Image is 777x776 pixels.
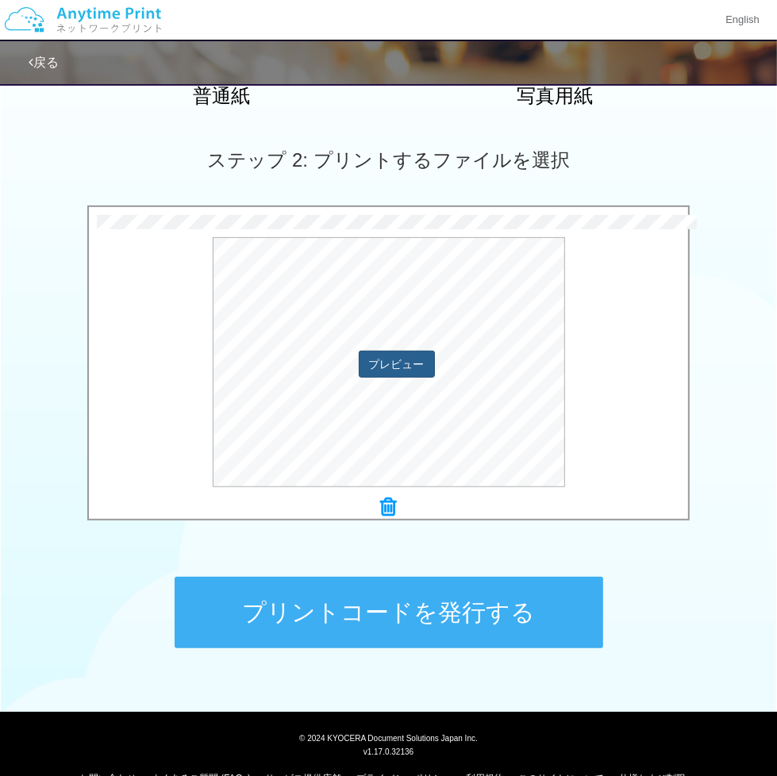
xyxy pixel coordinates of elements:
span: © 2024 KYOCERA Document Solutions Japan Inc. [299,732,478,743]
span: v1.17.0.32136 [363,747,414,756]
h2: 写真用紙 [417,86,694,106]
h2: 普通紙 [83,86,361,106]
button: プレビュー [359,351,435,378]
button: プリントコードを発行する [175,577,603,648]
a: 戻る [29,56,59,69]
span: ステップ 2: プリントするファイルを選択 [207,149,569,171]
